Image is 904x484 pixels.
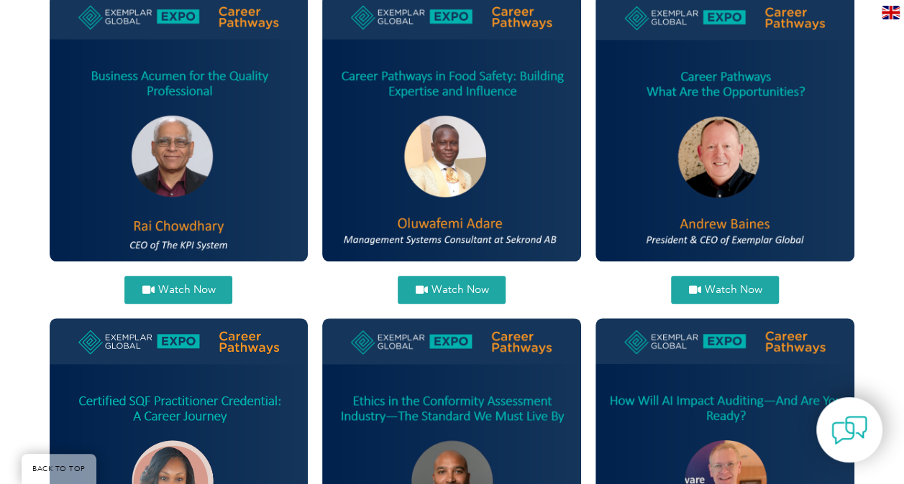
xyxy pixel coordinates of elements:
[431,284,488,295] span: Watch Now
[124,276,232,304] a: Watch Now
[831,412,867,448] img: contact-chat.png
[704,284,762,295] span: Watch Now
[157,284,215,295] span: Watch Now
[882,6,900,19] img: en
[22,454,96,484] a: BACK TO TOP
[398,276,506,304] a: Watch Now
[671,276,779,304] a: Watch Now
